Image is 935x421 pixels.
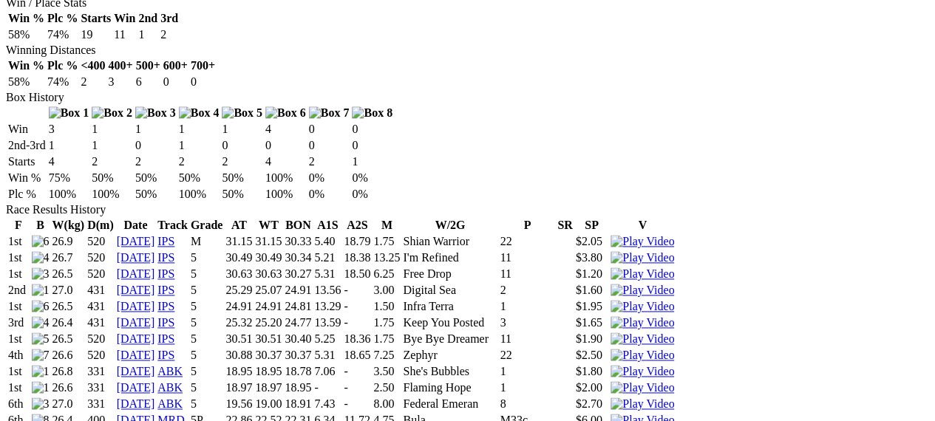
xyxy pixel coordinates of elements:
[7,11,45,26] th: Win %
[86,299,115,314] td: 431
[225,364,253,379] td: 18.95
[611,381,674,394] img: Play Video
[7,122,47,137] td: Win
[190,267,224,281] td: 5
[254,218,282,233] th: WT
[52,380,86,395] td: 26.6
[135,154,177,169] td: 2
[313,299,341,314] td: 13.29
[225,283,253,298] td: 25.29
[611,332,674,346] img: Play Video
[178,187,220,202] td: 100%
[47,75,78,89] td: 74%
[190,218,224,233] th: Grade
[611,381,674,394] a: View replay
[117,397,155,410] a: [DATE]
[611,235,674,248] img: Play Video
[190,364,224,379] td: 5
[343,332,371,346] td: 18.36
[52,250,86,265] td: 26.7
[265,122,307,137] td: 4
[116,218,156,233] th: Date
[221,154,263,169] td: 2
[265,154,307,169] td: 4
[575,267,608,281] td: $1.20
[32,365,50,378] img: 1
[500,218,556,233] th: P
[611,284,674,296] a: View replay
[611,284,674,297] img: Play Video
[157,235,174,247] a: IPS
[108,58,134,73] th: 400+
[284,315,312,330] td: 24.77
[265,171,307,185] td: 100%
[265,138,307,153] td: 0
[225,380,253,395] td: 18.97
[309,106,350,120] img: Box 7
[225,332,253,346] td: 30.51
[48,187,90,202] td: 100%
[6,44,929,57] div: Winning Distances
[313,332,341,346] td: 5.25
[31,218,50,233] th: B
[343,267,371,281] td: 18.50
[52,397,86,411] td: 27.0
[178,171,220,185] td: 50%
[254,267,282,281] td: 30.63
[222,106,262,120] img: Box 5
[48,122,90,137] td: 3
[52,299,86,314] td: 26.5
[343,283,371,298] td: -
[402,283,497,298] td: Digital Sea
[225,250,253,265] td: 30.49
[52,267,86,281] td: 26.5
[135,171,177,185] td: 50%
[7,332,30,346] td: 1st
[32,332,50,346] img: 5
[500,250,556,265] td: 11
[135,75,161,89] td: 6
[500,380,556,395] td: 1
[7,364,30,379] td: 1st
[48,154,90,169] td: 4
[284,283,312,298] td: 24.91
[117,316,155,329] a: [DATE]
[113,11,136,26] th: Win
[611,300,674,312] a: View replay
[500,283,556,298] td: 2
[284,348,312,363] td: 30.37
[611,251,674,264] a: View replay
[284,299,312,314] td: 24.81
[284,332,312,346] td: 30.40
[7,315,30,330] td: 3rd
[611,349,674,361] a: View replay
[157,300,174,312] a: IPS
[611,316,674,329] a: View replay
[402,332,497,346] td: Bye Bye Dreamer
[575,250,608,265] td: $3.80
[313,218,341,233] th: A1S
[190,234,224,249] td: M
[351,138,393,153] td: 0
[254,234,282,249] td: 31.15
[91,122,133,137] td: 1
[157,397,183,410] a: ABK
[575,218,608,233] th: SP
[351,187,393,202] td: 0%
[7,75,45,89] td: 58%
[190,348,224,363] td: 5
[402,315,497,330] td: Keep You Posted
[611,267,674,280] a: View replay
[254,364,282,379] td: 18.95
[611,267,674,281] img: Play Video
[80,27,112,42] td: 19
[32,251,50,264] img: 4
[7,154,47,169] td: Starts
[117,284,155,296] a: [DATE]
[157,316,174,329] a: IPS
[225,299,253,314] td: 24.91
[86,250,115,265] td: 520
[254,315,282,330] td: 25.20
[117,365,155,377] a: [DATE]
[91,171,133,185] td: 50%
